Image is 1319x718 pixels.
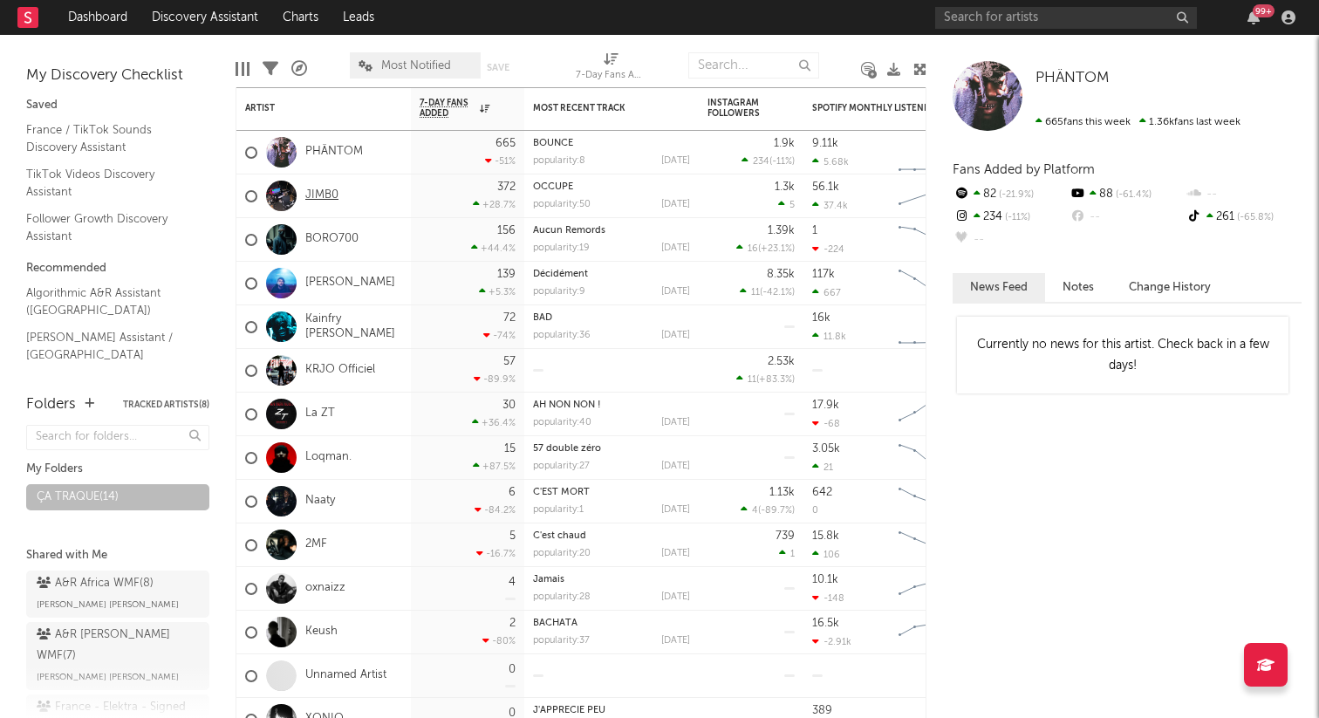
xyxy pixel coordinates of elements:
div: Décidément [533,270,690,279]
div: 7-Day Fans Added (7-Day Fans Added) [576,65,646,86]
div: popularity: 19 [533,243,590,253]
div: 389 [812,705,832,716]
div: popularity: 8 [533,156,585,166]
div: 139 [497,269,516,280]
div: [DATE] [661,200,690,209]
div: [DATE] [661,331,690,340]
div: 1.13k [769,487,795,498]
button: Change History [1111,273,1228,302]
span: 1.36k fans last week [1035,117,1240,127]
div: My Discovery Checklist [26,65,209,86]
div: -16.7 % [476,548,516,559]
div: BAD [533,313,690,323]
span: -11 % [772,157,792,167]
svg: Chart title [891,523,969,567]
div: -224 [812,243,844,255]
span: 234 [753,157,769,167]
span: 1 [790,550,795,559]
a: [PERSON_NAME] Assistant / [GEOGRAPHIC_DATA] [26,328,192,364]
span: -61.4 % [1113,190,1152,200]
div: -68 [812,418,840,429]
div: Artist [245,103,376,113]
a: oxnaizz [305,581,345,596]
div: ÇA TRAQUE ( 14 ) [37,487,119,508]
div: -74 % [483,330,516,341]
div: Edit Columns [236,44,249,94]
span: [PERSON_NAME] [PERSON_NAME] [37,594,179,615]
a: AH NON NON ! [533,400,601,410]
div: 57 [503,356,516,367]
a: Aucun Remords [533,226,605,236]
div: C'est chaud [533,531,690,541]
button: Notes [1045,273,1111,302]
div: Aucun Remords [533,226,690,236]
div: 16.5k [812,618,839,629]
div: [DATE] [661,462,690,471]
div: 667 [812,287,841,298]
div: popularity: 27 [533,462,590,471]
div: 1.9k [774,138,795,149]
div: 3.05k [812,443,840,455]
div: -- [1186,183,1302,206]
div: 16k [812,312,830,324]
a: A&R Africa WMF(8)[PERSON_NAME] [PERSON_NAME] [26,571,209,618]
div: 4 [509,577,516,588]
div: [DATE] [661,287,690,297]
div: BACHATA [533,619,690,628]
div: 5 [509,530,516,542]
div: 2.53k [768,356,795,367]
a: C'est chaud [533,531,586,541]
button: Tracked Artists(8) [123,400,209,409]
a: ÇA TRAQUE(14) [26,484,209,510]
div: 82 [953,183,1069,206]
div: -80 % [482,635,516,646]
div: 156 [497,225,516,236]
div: Saved [26,95,209,116]
div: 0 [812,506,818,516]
div: -148 [812,592,844,604]
a: BORO700 [305,232,359,247]
div: +87.5 % [473,461,516,472]
div: +28.7 % [473,199,516,210]
span: +83.3 % [759,375,792,385]
div: Spotify Monthly Listeners [812,103,943,113]
div: Currently no news for this artist. Check back in a few days! [957,317,1288,393]
div: [DATE] [661,549,690,558]
div: popularity: 9 [533,287,585,297]
a: 2MF [305,537,327,552]
a: J'APPRÉCIE PEU [533,706,605,715]
div: 57 double zéro [533,444,690,454]
div: [DATE] [661,505,690,515]
div: Folders [26,394,76,415]
div: +5.3 % [479,286,516,297]
div: A&R Pipeline [291,44,307,94]
div: -- [1069,206,1185,229]
svg: Chart title [891,393,969,436]
a: C'EST MORT [533,488,590,497]
button: 99+ [1247,10,1260,24]
div: 56.1k [812,181,839,193]
div: -2.91k [812,636,851,647]
div: -- [953,229,1069,251]
span: 16 [748,244,758,254]
div: 1.39k [768,225,795,236]
button: Save [487,63,509,72]
div: C'EST MORT [533,488,690,497]
span: [PERSON_NAME] [PERSON_NAME] [37,667,179,687]
span: Most Notified [381,60,451,72]
a: BAD [533,313,552,323]
div: ( ) [736,243,795,254]
div: -84.2 % [475,504,516,516]
div: 21 [812,462,833,473]
a: Kainfry [PERSON_NAME] [305,312,402,342]
a: BOUNCE [533,139,573,148]
input: Search for folders... [26,425,209,450]
svg: Chart title [891,218,969,262]
div: 9.11k [812,138,838,149]
div: -89.9 % [474,373,516,385]
a: TikTok Videos Discovery Assistant [26,165,192,201]
div: 37.4k [812,200,848,211]
span: 5 [789,201,795,210]
span: 4 [752,506,758,516]
span: 665 fans this week [1035,117,1131,127]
